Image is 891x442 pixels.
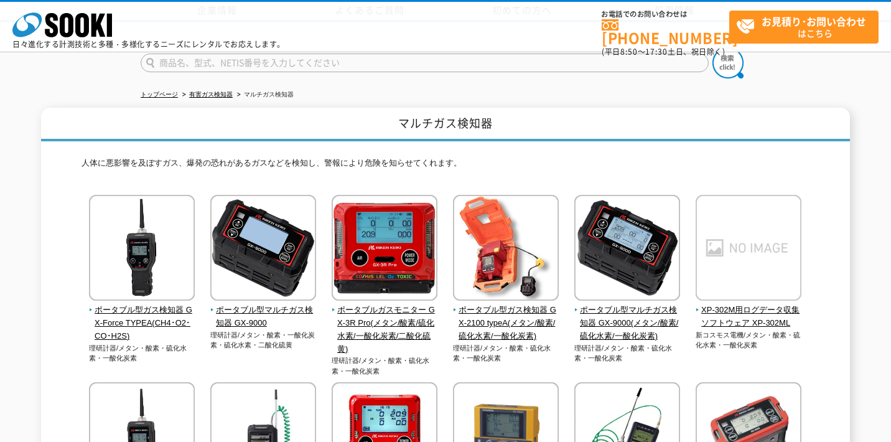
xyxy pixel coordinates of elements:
img: ポータブルガスモニター GX-3R Pro(メタン/酸素/硫化水素/一酸化炭素/二酸化硫黄) [332,195,437,304]
span: 17:30 [645,46,668,57]
a: トップページ [141,91,178,98]
p: 新コスモス電機/メタン・酸素・硫化水素・一酸化炭素 [696,330,802,350]
p: 理研計器/メタン・酸素・硫化水素・一酸化炭素 [332,355,438,376]
p: 日々進化する計測技術と多種・多様化するニーズにレンタルでお応えします。 [12,40,285,48]
input: 商品名、型式、NETIS番号を入力してください [141,54,709,72]
a: 有害ガス検知器 [189,91,233,98]
a: XP-302M用ログデータ収集ソフトウェア XP-302ML [696,292,802,329]
p: 人体に悪影響を及ぼすガス、爆発の恐れがあるガスなどを検知し、警報により危険を知らせてくれます。 [82,157,809,176]
span: お電話でのお問い合わせは [602,11,729,18]
p: 理研計器/メタン・酸素・硫化水素・一酸化炭素 [453,343,559,364]
a: ポータブル型ガス検知器 GX-Force TYPEA(CH4･O2･CO･H2S) [89,292,195,342]
span: はこちら [736,11,878,42]
p: 理研計器/メタン・酸素・硫化水素・一酸化炭素 [89,343,195,364]
h1: マルチガス検知器 [41,108,850,142]
p: 理研計器/メタン・酸素・硫化水素・一酸化炭素 [574,343,681,364]
span: ポータブル型マルチガス検知器 GX-9000(メタン/酸素/硫化水素/一酸化炭素) [574,304,681,342]
a: ポータブルガスモニター GX-3R Pro(メタン/酸素/硫化水素/一酸化炭素/二酸化硫黄) [332,292,438,355]
span: ポータブル型マルチガス検知器 GX-9000 [210,304,317,330]
span: XP-302M用ログデータ収集ソフトウェア XP-302ML [696,304,802,330]
span: (平日 ～ 土日、祝日除く) [602,46,725,57]
span: ポータブル型ガス検知器 GX-Force TYPEA(CH4･O2･CO･H2S) [89,304,195,342]
a: [PHONE_NUMBER] [602,19,729,45]
strong: お見積り･お問い合わせ [762,14,866,29]
img: ポータブル型ガス検知器 GX-2100 typeA(メタン/酸素/硫化水素/一酸化炭素) [453,195,559,304]
li: マルチガス検知器 [235,88,294,101]
a: ポータブル型ガス検知器 GX-2100 typeA(メタン/酸素/硫化水素/一酸化炭素) [453,292,559,342]
span: 8:50 [620,46,638,57]
img: ポータブル型マルチガス検知器 GX-9000(メタン/酸素/硫化水素/一酸化炭素) [574,195,680,304]
span: ポータブルガスモニター GX-3R Pro(メタン/酸素/硫化水素/一酸化炭素/二酸化硫黄) [332,304,438,355]
img: XP-302M用ログデータ収集ソフトウェア XP-302ML [696,195,801,304]
a: ポータブル型マルチガス検知器 GX-9000(メタン/酸素/硫化水素/一酸化炭素) [574,292,681,342]
p: 理研計器/メタン・酸素・一酸化炭素・硫化水素・二酸化硫黄 [210,330,317,350]
img: btn_search.png [712,47,744,78]
a: ポータブル型マルチガス検知器 GX-9000 [210,292,317,329]
img: ポータブル型ガス検知器 GX-Force TYPEA(CH4･O2･CO･H2S) [89,195,195,304]
a: お見積り･お問い合わせはこちら [729,11,879,44]
img: ポータブル型マルチガス検知器 GX-9000 [210,195,316,304]
span: ポータブル型ガス検知器 GX-2100 typeA(メタン/酸素/硫化水素/一酸化炭素) [453,304,559,342]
